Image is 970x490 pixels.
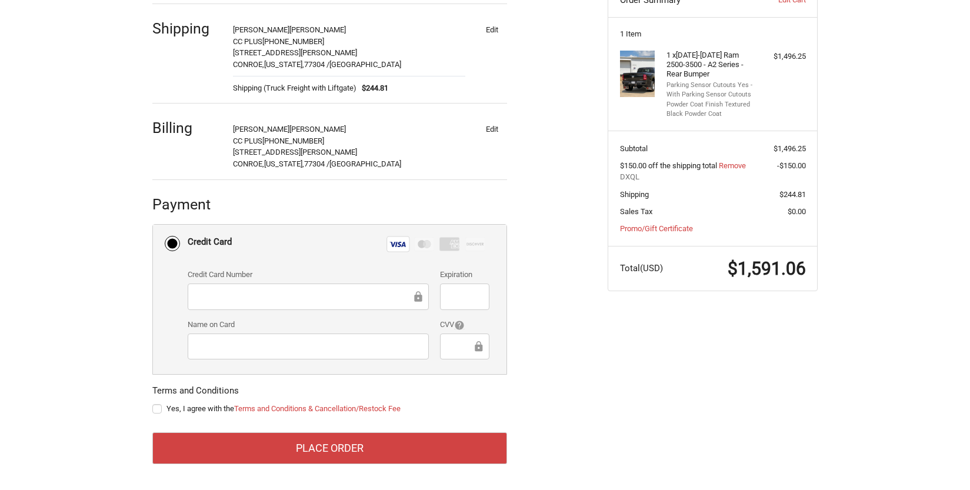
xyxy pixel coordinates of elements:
[233,25,289,34] span: [PERSON_NAME]
[233,60,264,69] span: CONROE,
[264,159,304,168] span: [US_STATE],
[152,19,221,38] h2: Shipping
[188,269,429,281] label: Credit Card Number
[289,25,346,34] span: [PERSON_NAME]
[620,224,693,233] a: Promo/Gift Certificate
[304,60,329,69] span: 77304 /
[166,404,401,413] span: Yes, I agree with the
[152,432,507,464] button: Place Order
[774,144,806,153] span: $1,496.25
[262,37,324,46] span: [PHONE_NUMBER]
[152,384,239,403] legend: Terms and Conditions
[620,263,663,274] span: Total (USD)
[356,82,389,94] span: $244.81
[262,136,324,145] span: [PHONE_NUMBER]
[188,232,232,252] div: Credit Card
[620,171,806,183] span: DXQL
[329,60,401,69] span: [GEOGRAPHIC_DATA]
[233,125,289,134] span: [PERSON_NAME]
[152,195,221,214] h2: Payment
[304,159,329,168] span: 77304 /
[233,37,262,46] span: CC PLUS
[777,161,806,170] span: -$150.00
[188,319,429,331] label: Name on Card
[719,161,746,170] a: Remove
[233,159,264,168] span: CONROE,
[234,404,401,413] a: Terms and Conditions & Cancellation/Restock Fee
[620,144,648,153] span: Subtotal
[233,136,262,145] span: CC PLUS
[788,207,806,216] span: $0.00
[233,148,357,156] span: [STREET_ADDRESS][PERSON_NAME]
[620,29,806,39] h3: 1 Item
[620,207,652,216] span: Sales Tax
[476,121,507,137] button: Edit
[440,269,489,281] label: Expiration
[759,51,806,62] div: $1,496.25
[911,434,970,490] iframe: Chat Widget
[728,258,806,279] span: $1,591.06
[289,125,346,134] span: [PERSON_NAME]
[264,60,304,69] span: [US_STATE],
[476,21,507,38] button: Edit
[233,82,356,94] span: Shipping (Truck Freight with Liftgate)
[779,190,806,199] span: $244.81
[666,100,756,119] li: Powder Coat Finish Textured Black Powder Coat
[666,81,756,100] li: Parking Sensor Cutouts Yes - With Parking Sensor Cutouts
[620,190,649,199] span: Shipping
[440,319,489,331] label: CVV
[152,119,221,137] h2: Billing
[620,161,719,170] span: $150.00 off the shipping total
[233,48,357,57] span: [STREET_ADDRESS][PERSON_NAME]
[666,51,756,79] h4: 1 x [DATE]-[DATE] Ram 2500-3500 - A2 Series - Rear Bumper
[329,159,401,168] span: [GEOGRAPHIC_DATA]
